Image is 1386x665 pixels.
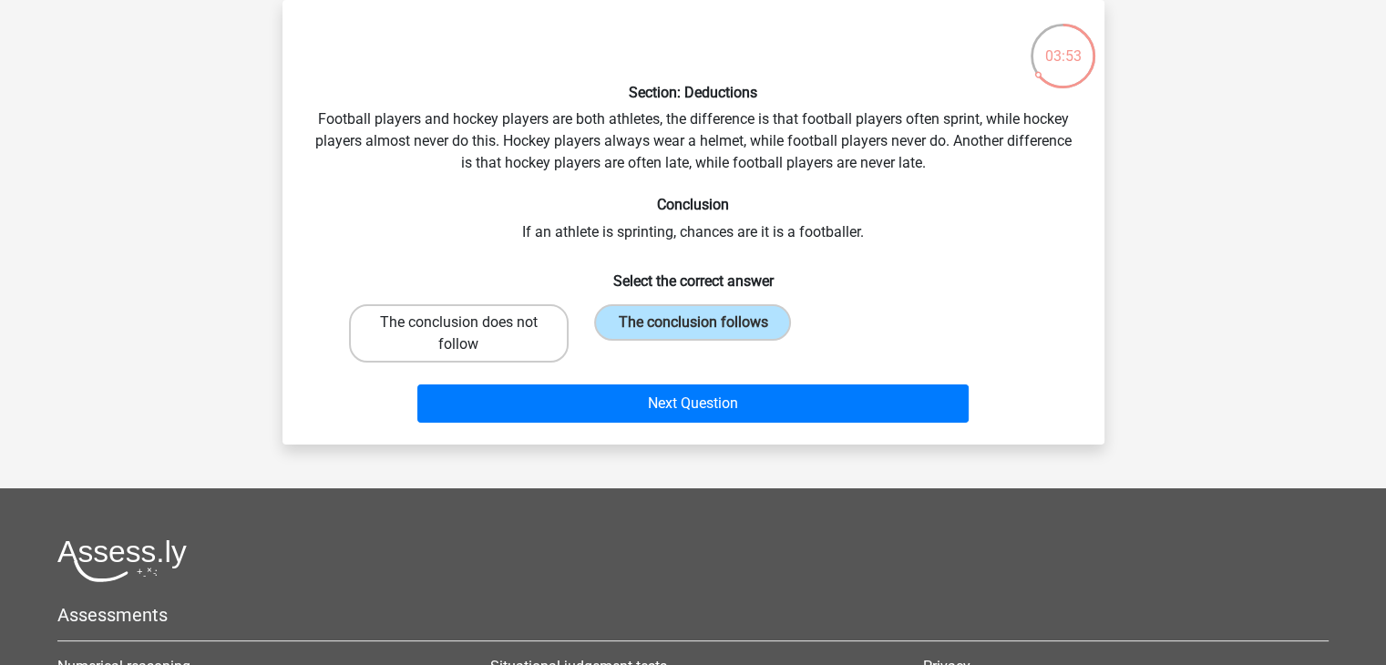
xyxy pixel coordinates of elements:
button: Next Question [417,384,969,423]
h6: Select the correct answer [312,258,1075,290]
h6: Section: Deductions [312,84,1075,101]
h5: Assessments [57,604,1329,626]
div: 03:53 [1029,22,1097,67]
div: Football players and hockey players are both athletes, the difference is that football players of... [290,15,1097,430]
label: The conclusion does not follow [349,304,569,363]
img: Assessly logo [57,539,187,582]
h6: Conclusion [312,196,1075,213]
label: The conclusion follows [594,304,791,341]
